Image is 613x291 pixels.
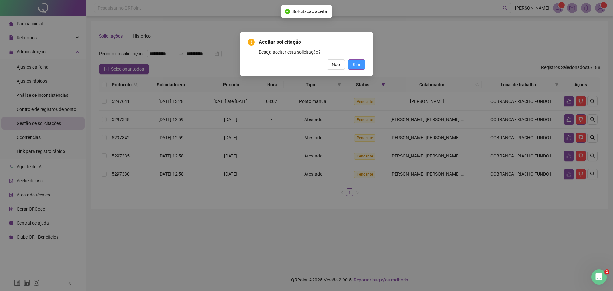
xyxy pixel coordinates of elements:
[332,61,340,68] span: Não
[248,39,255,46] span: exclamation-circle
[353,61,360,68] span: Sim
[285,9,290,14] span: check-circle
[259,38,365,46] span: Aceitar solicitação
[591,269,607,285] iframe: Intercom live chat
[327,59,345,70] button: Não
[292,8,329,15] span: Solicitação aceita!
[348,59,365,70] button: Sim
[604,269,609,274] span: 1
[259,49,365,56] div: Deseja aceitar esta solicitação?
